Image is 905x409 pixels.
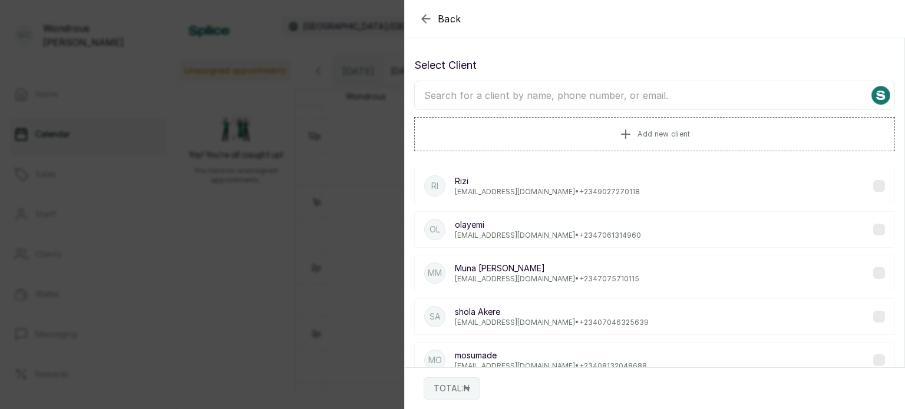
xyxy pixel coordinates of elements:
[455,350,647,361] p: mosumade
[638,129,690,139] span: Add new client
[414,117,895,151] button: Add new client
[455,262,639,274] p: Muna [PERSON_NAME]
[434,383,470,394] p: TOTAL: ₦
[455,306,649,318] p: shola Akere
[438,12,461,26] span: Back
[428,354,442,366] p: mo
[414,57,895,74] p: Select Client
[455,231,641,240] p: [EMAIL_ADDRESS][DOMAIN_NAME] • +234 7061314960
[455,219,641,231] p: olayemi
[428,267,442,279] p: MM
[455,274,639,284] p: [EMAIL_ADDRESS][DOMAIN_NAME] • +234 7075710115
[419,12,461,26] button: Back
[455,175,640,187] p: Rizi
[430,224,440,235] p: ol
[455,187,640,197] p: [EMAIL_ADDRESS][DOMAIN_NAME] • +234 9027270118
[414,81,895,110] input: Search for a client by name, phone number, or email.
[431,180,438,192] p: Ri
[430,311,441,322] p: sA
[455,361,647,371] p: [EMAIL_ADDRESS][DOMAIN_NAME] • +234 08132048688
[455,318,649,327] p: [EMAIL_ADDRESS][DOMAIN_NAME] • +234 07046325639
